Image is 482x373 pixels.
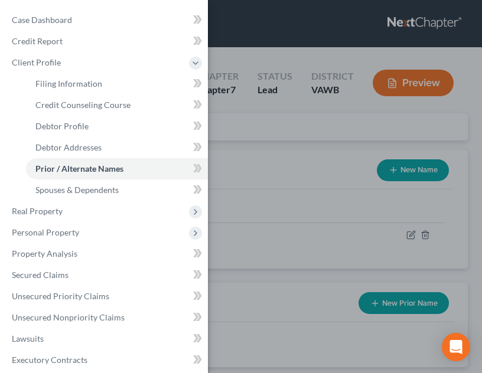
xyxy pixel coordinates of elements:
span: Unsecured Nonpriority Claims [12,312,125,322]
div: Open Intercom Messenger [442,333,470,361]
span: Secured Claims [12,270,69,280]
a: Executory Contracts [2,349,208,371]
span: Prior / Alternate Names [35,163,123,174]
a: Debtor Profile [26,116,208,137]
a: Unsecured Priority Claims [2,286,208,307]
span: Executory Contracts [12,355,87,365]
span: Debtor Addresses [35,142,102,152]
a: Debtor Addresses [26,137,208,158]
a: Prior / Alternate Names [26,158,208,179]
span: Credit Counseling Course [35,100,131,110]
span: Debtor Profile [35,121,89,131]
span: Client Profile [12,57,61,67]
span: Personal Property [12,227,79,237]
span: Property Analysis [12,248,77,259]
a: Unsecured Nonpriority Claims [2,307,208,328]
a: Property Analysis [2,243,208,264]
span: Unsecured Priority Claims [12,291,109,301]
a: Case Dashboard [2,9,208,31]
a: Filing Information [26,73,208,94]
span: Credit Report [12,36,63,46]
a: Lawsuits [2,328,208,349]
a: Secured Claims [2,264,208,286]
span: Case Dashboard [12,15,72,25]
a: Spouses & Dependents [26,179,208,201]
span: Filing Information [35,78,102,89]
span: Spouses & Dependents [35,185,119,195]
span: Lawsuits [12,333,44,343]
a: Credit Report [2,31,208,52]
a: Credit Counseling Course [26,94,208,116]
span: Real Property [12,206,63,216]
